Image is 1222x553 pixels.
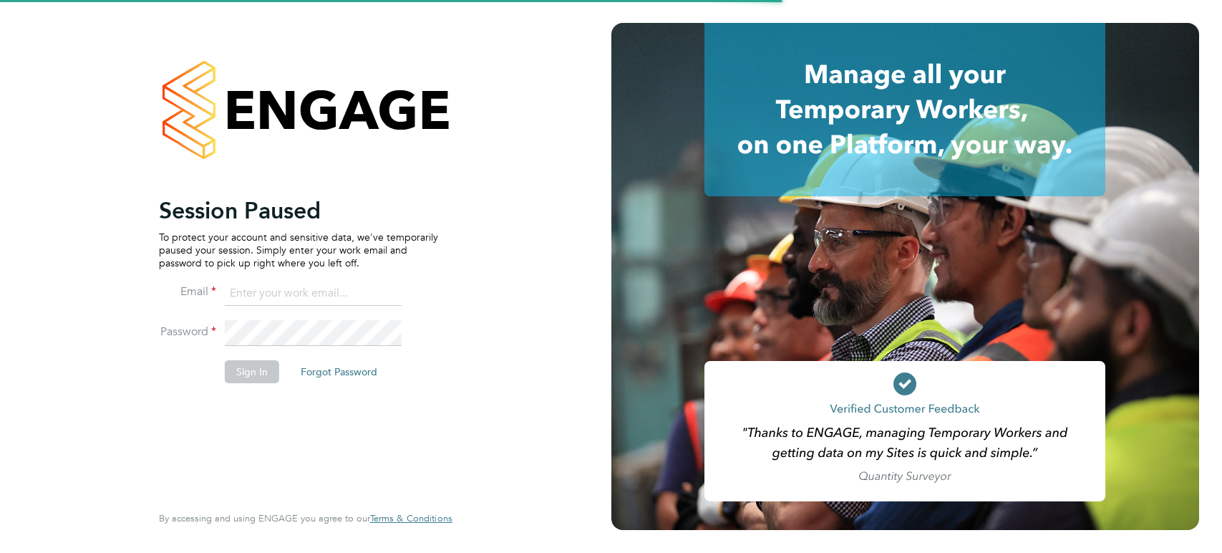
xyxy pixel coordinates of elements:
[159,196,438,225] h2: Session Paused
[370,513,452,524] a: Terms & Conditions
[289,360,389,383] button: Forgot Password
[159,324,216,340] label: Password
[159,231,438,270] p: To protect your account and sensitive data, we've temporarily paused your session. Simply enter y...
[225,281,402,307] input: Enter your work email...
[159,284,216,299] label: Email
[225,360,279,383] button: Sign In
[159,512,452,524] span: By accessing and using ENGAGE you agree to our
